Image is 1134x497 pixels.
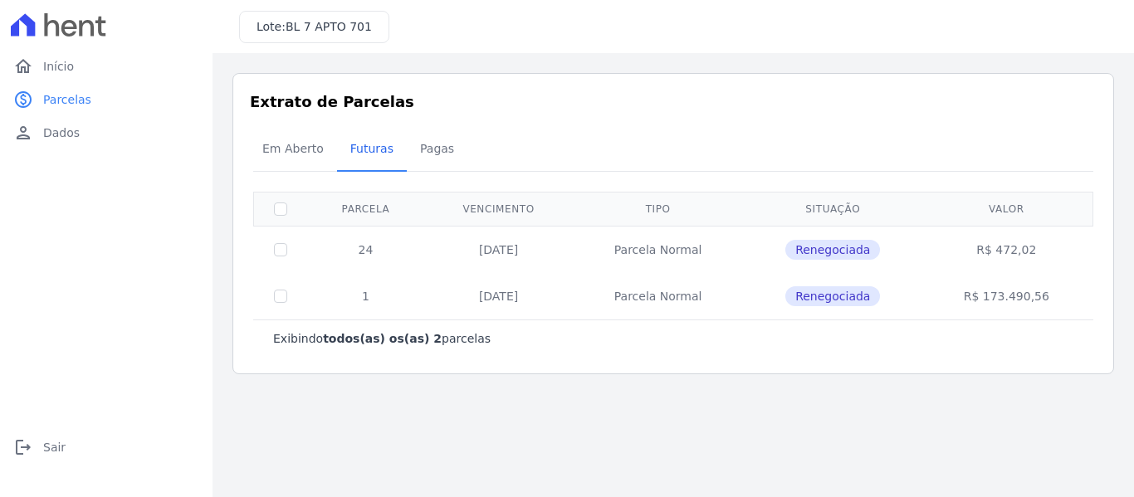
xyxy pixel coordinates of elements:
span: Pagas [410,132,464,165]
span: Em Aberto [252,132,334,165]
a: personDados [7,116,206,149]
i: person [13,123,33,143]
span: Renegociada [785,240,880,260]
span: Futuras [340,132,403,165]
i: logout [13,437,33,457]
td: Parcela Normal [573,226,743,273]
td: 24 [307,226,424,273]
th: Parcela [307,192,424,226]
span: Início [43,58,74,75]
th: Vencimento [424,192,573,226]
td: 1 [307,273,424,319]
a: logoutSair [7,431,206,464]
span: Renegociada [785,286,880,306]
h3: Lote: [257,18,372,36]
span: Sair [43,439,66,456]
td: [DATE] [424,226,573,273]
td: R$ 472,02 [922,226,1090,273]
a: Em Aberto [249,129,337,172]
td: [DATE] [424,273,573,319]
a: Pagas [407,129,467,172]
a: homeInício [7,50,206,83]
p: Exibindo parcelas [273,330,491,347]
a: paidParcelas [7,83,206,116]
span: Parcelas [43,91,91,108]
td: Parcela Normal [573,273,743,319]
span: Dados [43,124,80,141]
td: R$ 173.490,56 [922,273,1090,319]
i: home [13,56,33,76]
i: paid [13,90,33,110]
a: Futuras [337,129,407,172]
b: todos(as) os(as) 2 [323,332,442,345]
th: Situação [743,192,922,226]
span: BL 7 APTO 701 [286,20,372,33]
th: Tipo [573,192,743,226]
th: Valor [922,192,1090,226]
h3: Extrato de Parcelas [250,90,1097,113]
